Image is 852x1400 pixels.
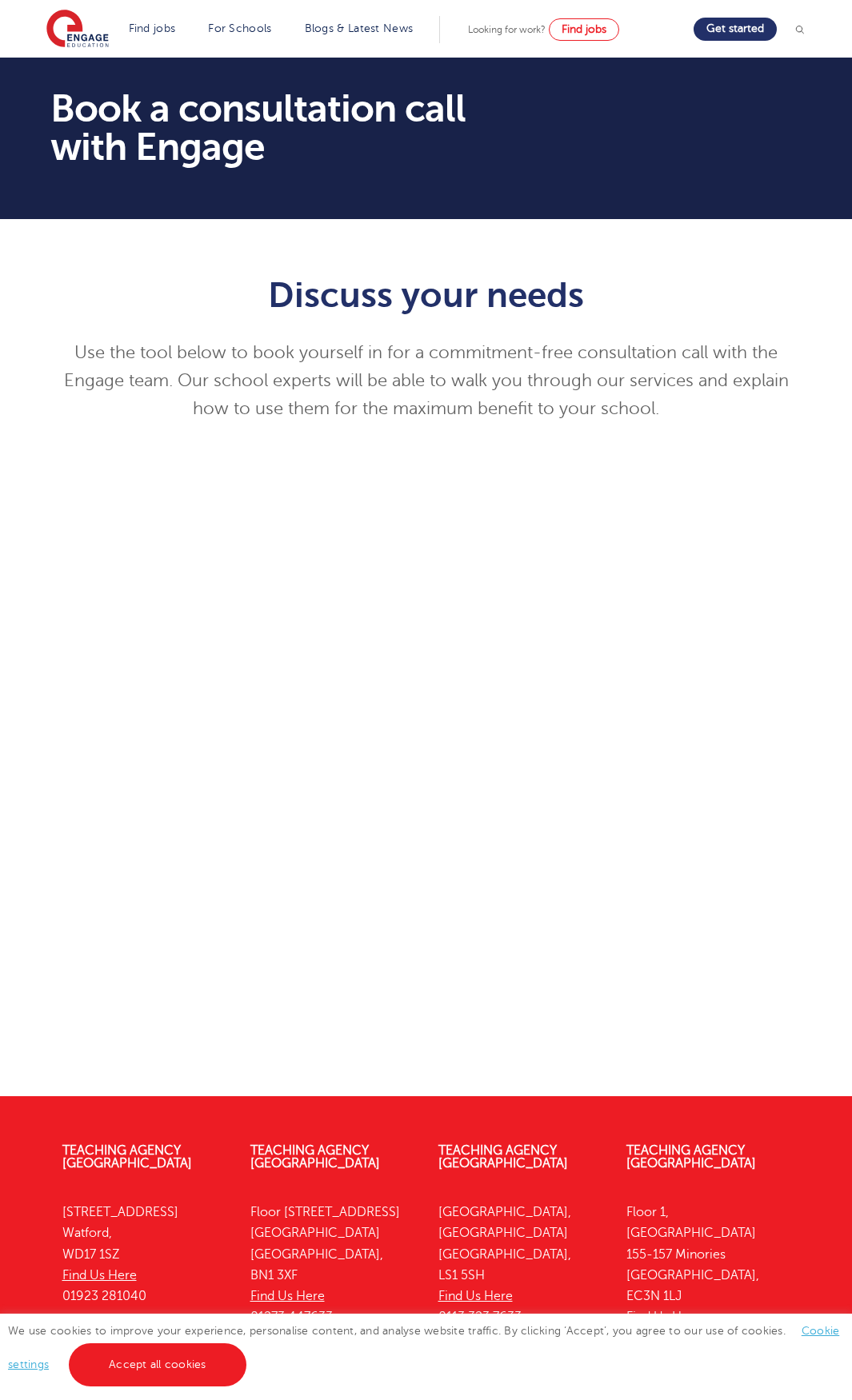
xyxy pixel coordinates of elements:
h1: Discuss your needs [50,275,802,315]
a: Teaching Agency [GEOGRAPHIC_DATA] [62,1143,192,1171]
a: For Schools [208,22,271,34]
span: Looking for work? [468,24,546,35]
span: We use cookies to improve your experience, personalise content, and analyse website traffic. By c... [8,1325,839,1370]
a: Teaching Agency [GEOGRAPHIC_DATA] [438,1143,568,1171]
p: [GEOGRAPHIC_DATA], [GEOGRAPHIC_DATA] [GEOGRAPHIC_DATA], LS1 5SH 0113 323 7633 [438,1202,602,1328]
a: Find jobs [549,18,619,41]
p: Floor 1, [GEOGRAPHIC_DATA] 155-157 Minories [GEOGRAPHIC_DATA], EC3N 1LJ 0333 150 8020 [626,1202,790,1349]
p: [STREET_ADDRESS] Watford, WD17 1SZ 01923 281040 [62,1202,226,1306]
a: Blogs & Latest News [305,22,414,34]
a: Get started [694,18,777,41]
a: Teaching Agency [GEOGRAPHIC_DATA] [250,1143,380,1171]
a: Find Us Here [62,1268,137,1282]
a: Accept all cookies [69,1343,246,1386]
a: Find Us Here [250,1289,325,1303]
p: Use the tool below to book yourself in for a commitment-free consultation call with the Engage te... [50,339,802,423]
a: Find Us Here [438,1289,513,1303]
h1: Book a consultation call with Engage [50,90,479,166]
img: Engage Education [46,10,109,50]
a: Find jobs [129,22,176,34]
a: Find Us Here [626,1310,701,1324]
a: Teaching Agency [GEOGRAPHIC_DATA] [626,1143,756,1171]
p: Floor [STREET_ADDRESS] [GEOGRAPHIC_DATA] [GEOGRAPHIC_DATA], BN1 3XF 01273 447633 [250,1202,414,1328]
span: Find jobs [562,23,606,35]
